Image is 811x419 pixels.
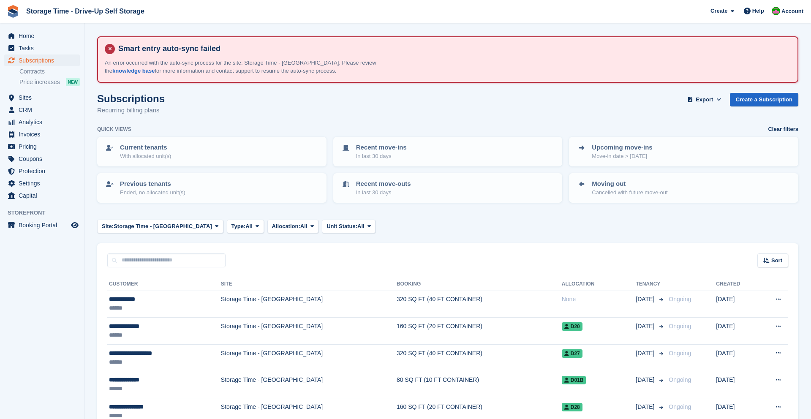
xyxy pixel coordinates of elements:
[70,220,80,230] a: Preview store
[4,165,80,177] a: menu
[771,256,782,265] span: Sort
[636,278,665,291] th: Tenancy
[696,95,713,104] span: Export
[562,278,636,291] th: Allocation
[781,7,803,16] span: Account
[4,54,80,66] a: menu
[356,179,411,189] p: Recent move-outs
[710,7,727,15] span: Create
[752,7,764,15] span: Help
[7,5,19,18] img: stora-icon-8386f47178a22dfd0bd8f6a31ec36ba5ce8667c1dd55bd0f319d3a0aa187defe.svg
[716,371,757,398] td: [DATE]
[98,138,326,166] a: Current tenants With allocated unit(s)
[19,190,69,201] span: Capital
[562,322,582,331] span: D20
[221,278,397,291] th: Site
[716,318,757,345] td: [DATE]
[120,179,185,189] p: Previous tenants
[19,77,80,87] a: Price increases NEW
[23,4,148,18] a: Storage Time - Drive-Up Self Storage
[592,179,667,189] p: Moving out
[397,371,562,398] td: 80 SQ FT (10 FT CONTAINER)
[97,220,223,234] button: Site: Storage Time - [GEOGRAPHIC_DATA]
[322,220,376,234] button: Unit Status: All
[730,93,798,107] a: Create a Subscription
[19,42,69,54] span: Tasks
[98,174,326,202] a: Previous tenants Ended, no allocated unit(s)
[4,219,80,231] a: menu
[636,403,656,411] span: [DATE]
[66,78,80,86] div: NEW
[4,104,80,116] a: menu
[716,344,757,371] td: [DATE]
[397,291,562,318] td: 320 SQ FT (40 FT CONTAINER)
[636,295,656,304] span: [DATE]
[221,318,397,345] td: Storage Time - [GEOGRAPHIC_DATA]
[356,188,411,197] p: In last 30 days
[327,222,357,231] span: Unit Status:
[716,291,757,318] td: [DATE]
[592,143,652,152] p: Upcoming move-ins
[4,153,80,165] a: menu
[4,42,80,54] a: menu
[4,190,80,201] a: menu
[636,349,656,358] span: [DATE]
[245,222,253,231] span: All
[562,349,582,358] span: D27
[669,350,691,356] span: Ongoing
[231,222,246,231] span: Type:
[114,222,212,231] span: Storage Time - [GEOGRAPHIC_DATA]
[120,143,171,152] p: Current tenants
[300,222,308,231] span: All
[19,153,69,165] span: Coupons
[4,92,80,103] a: menu
[669,403,691,410] span: Ongoing
[334,174,562,202] a: Recent move-outs In last 30 days
[772,7,780,15] img: Saeed
[19,54,69,66] span: Subscriptions
[19,68,80,76] a: Contracts
[669,323,691,329] span: Ongoing
[562,295,636,304] div: None
[97,125,131,133] h6: Quick views
[592,152,652,161] p: Move-in date > [DATE]
[8,209,84,217] span: Storefront
[592,188,667,197] p: Cancelled with future move-out
[4,30,80,42] a: menu
[397,318,562,345] td: 160 SQ FT (20 FT CONTAINER)
[19,219,69,231] span: Booking Portal
[105,59,400,75] p: An error occurred with the auto-sync process for the site: Storage Time - [GEOGRAPHIC_DATA]. Plea...
[562,403,582,411] span: D28
[562,376,586,384] span: D01B
[768,125,798,133] a: Clear filters
[669,376,691,383] span: Ongoing
[267,220,319,234] button: Allocation: All
[19,165,69,177] span: Protection
[221,291,397,318] td: Storage Time - [GEOGRAPHIC_DATA]
[97,93,165,104] h1: Subscriptions
[4,116,80,128] a: menu
[19,141,69,152] span: Pricing
[4,177,80,189] a: menu
[112,68,155,74] a: knowledge base
[19,30,69,42] span: Home
[397,278,562,291] th: Booking
[570,138,797,166] a: Upcoming move-ins Move-in date > [DATE]
[107,278,221,291] th: Customer
[19,92,69,103] span: Sites
[716,278,757,291] th: Created
[19,177,69,189] span: Settings
[19,104,69,116] span: CRM
[19,116,69,128] span: Analytics
[334,138,562,166] a: Recent move-ins In last 30 days
[19,78,60,86] span: Price increases
[4,128,80,140] a: menu
[221,344,397,371] td: Storage Time - [GEOGRAPHIC_DATA]
[357,222,365,231] span: All
[570,174,797,202] a: Moving out Cancelled with future move-out
[221,371,397,398] td: Storage Time - [GEOGRAPHIC_DATA]
[669,296,691,302] span: Ongoing
[120,188,185,197] p: Ended, no allocated unit(s)
[19,128,69,140] span: Invoices
[636,322,656,331] span: [DATE]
